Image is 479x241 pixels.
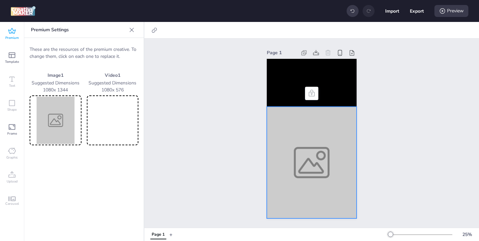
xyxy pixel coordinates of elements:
span: Template [5,59,19,64]
p: 1080 x 1344 [30,86,81,93]
span: Premium [5,35,19,41]
div: 25 % [459,231,475,238]
span: Graphic [6,155,18,160]
p: Image 1 [30,72,81,79]
span: Text [9,83,15,88]
div: Preview [434,5,468,17]
button: Export [410,4,424,18]
span: Shape [7,107,17,112]
span: Upload [7,179,18,184]
p: 1080 x 576 [87,86,139,93]
div: Page 1 [152,232,165,238]
button: Import [385,4,399,18]
div: Tabs [147,229,169,240]
span: Carousel [5,201,19,206]
button: + [169,229,173,240]
img: Preview [31,97,80,144]
p: Suggested Dimensions [87,79,139,86]
span: Frame [7,131,17,136]
div: Page 1 [267,49,297,56]
p: Video 1 [87,72,139,79]
p: Premium Settings [31,22,126,38]
p: Suggested Dimensions [30,79,81,86]
p: These are the resources of the premium creative. To change them, click on each one to replace it. [30,46,138,60]
img: logo Creative Maker [11,6,36,16]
